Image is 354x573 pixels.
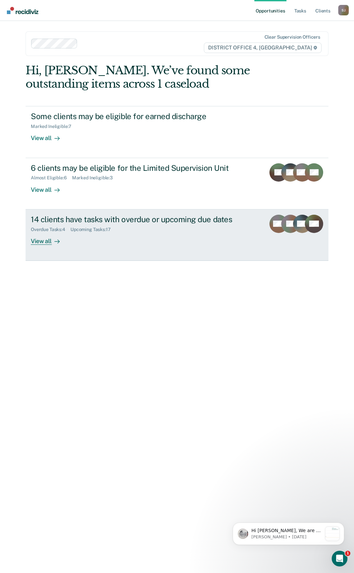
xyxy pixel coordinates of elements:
div: View all [31,232,68,245]
div: Overdue Tasks : 4 [31,227,70,232]
iframe: Intercom live chat [332,551,347,566]
a: 6 clients may be eligible for the Limited Supervision UnitAlmost Eligible:6Marked Ineligible:3Vie... [26,158,328,209]
a: 14 clients have tasks with overdue or upcoming due datesOverdue Tasks:4Upcoming Tasks:17View all [26,209,328,261]
span: DISTRICT OFFICE 4, [GEOGRAPHIC_DATA] [204,43,322,53]
div: S J [338,5,349,15]
div: Upcoming Tasks : 17 [70,227,116,232]
div: Marked Ineligible : 3 [72,175,118,181]
div: View all [31,129,68,142]
div: View all [31,181,68,193]
div: Some clients may be eligible for earned discharge [31,112,261,121]
div: Almost Eligible : 6 [31,175,72,181]
iframe: Intercom notifications message [223,510,354,555]
span: Hi [PERSON_NAME], We are so excited to announce a brand new feature: AI case note search! 📣 Findi... [29,18,99,186]
div: Hi, [PERSON_NAME]. We’ve found some outstanding items across 1 caseload [26,64,268,91]
div: 6 clients may be eligible for the Limited Supervision Unit [31,163,260,173]
div: 14 clients have tasks with overdue or upcoming due dates [31,215,260,224]
p: Message from Kim, sent 2w ago [29,25,99,30]
button: Profile dropdown button [338,5,349,15]
div: Marked Ineligible : 7 [31,124,76,129]
div: Clear supervision officers [265,34,320,40]
span: 1 [345,551,350,556]
a: Some clients may be eligible for earned dischargeMarked Ineligible:7View all [26,106,328,158]
img: Recidiviz [7,7,38,14]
